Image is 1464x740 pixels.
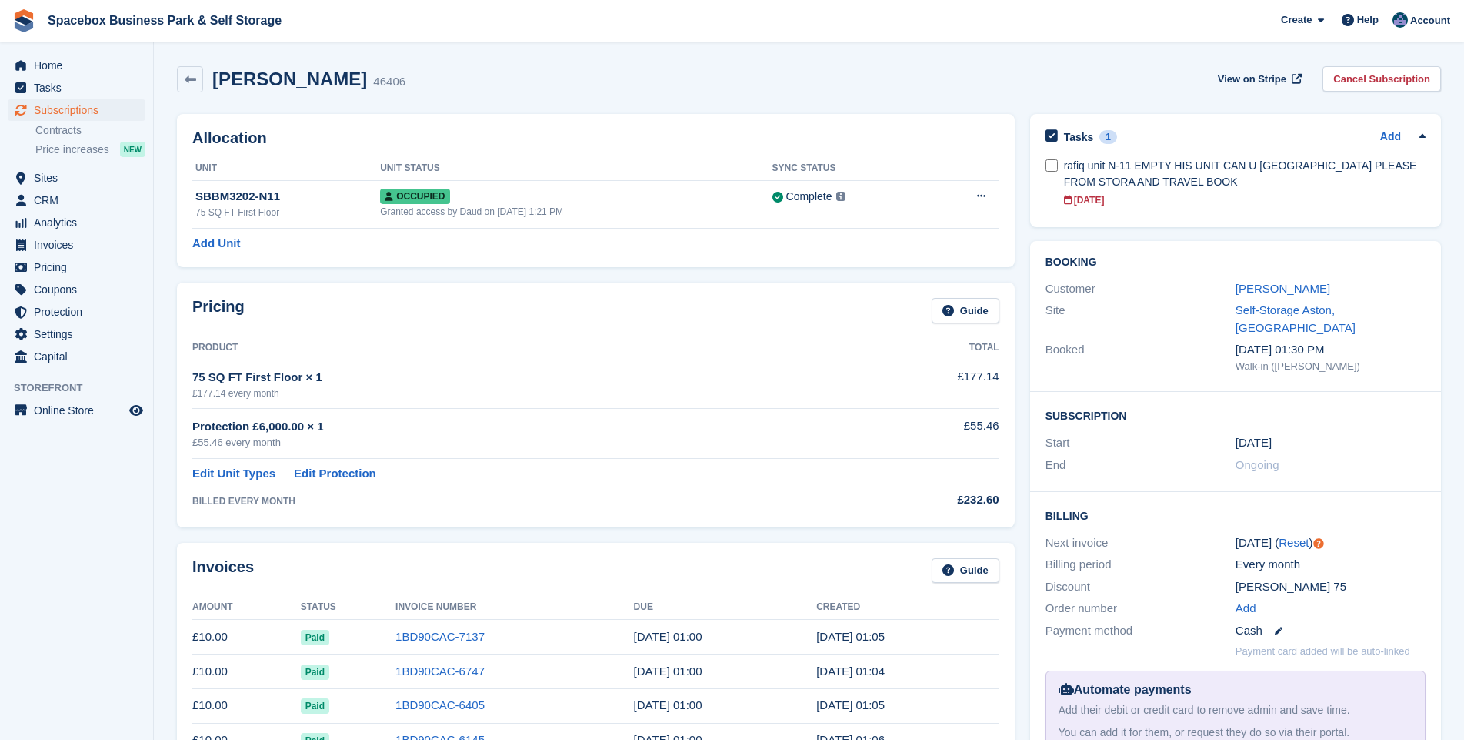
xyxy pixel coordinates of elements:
img: stora-icon-8386f47178a22dfd0bd8f6a31ec36ba5ce8667c1dd55bd0f319d3a0aa187defe.svg [12,9,35,32]
span: Occupied [380,189,449,204]
span: Account [1410,13,1450,28]
div: Start [1045,434,1236,452]
div: Payment method [1045,622,1236,640]
a: Contracts [35,123,145,138]
span: Tasks [34,77,126,99]
p: Payment card added will be auto-linked [1236,644,1410,659]
a: View on Stripe [1212,66,1305,92]
span: Pricing [34,256,126,278]
h2: Allocation [192,129,999,147]
a: Price increases NEW [35,141,145,158]
th: Total [850,336,999,360]
time: 2025-05-26 00:00:00 UTC [634,698,702,712]
span: Capital [34,346,126,367]
div: [PERSON_NAME] 75 [1236,578,1426,596]
a: Guide [932,558,999,584]
td: £10.00 [192,688,301,723]
div: BILLED EVERY MONTH [192,494,850,508]
h2: [PERSON_NAME] [212,69,367,89]
th: Sync Status [772,156,930,181]
div: Every month [1236,556,1426,574]
h2: Tasks [1064,130,1094,144]
span: Analytics [34,212,126,233]
div: Cash [1236,622,1426,640]
div: Tooltip anchor [1312,537,1326,551]
span: Invoices [34,234,126,256]
a: Spacebox Business Park & Self Storage [42,8,288,33]
th: Amount [192,595,301,620]
span: Subscriptions [34,99,126,121]
span: Paid [301,665,329,680]
time: 2025-05-25 00:05:16 UTC [816,698,885,712]
span: Sites [34,167,126,189]
a: Reset [1279,536,1309,549]
a: menu [8,189,145,211]
th: Unit [192,156,380,181]
span: Coupons [34,279,126,300]
h2: Booking [1045,256,1426,269]
a: rafiq unit N-11 EMPTY HIS UNIT CAN U [GEOGRAPHIC_DATA] PLEASE FROM STORA AND TRAVEL BOOK [DATE] [1064,150,1426,215]
span: Settings [34,323,126,345]
a: menu [8,279,145,300]
div: Billing period [1045,556,1236,574]
span: Price increases [35,142,109,157]
div: £55.46 every month [192,435,850,450]
span: Create [1281,12,1312,28]
div: 46406 [373,73,405,91]
h2: Invoices [192,558,254,584]
h2: Subscription [1045,407,1426,423]
th: Status [301,595,395,620]
a: Edit Protection [294,465,376,483]
a: menu [8,55,145,76]
a: Add [1236,600,1256,618]
div: Walk-in ([PERSON_NAME]) [1236,359,1426,374]
time: 2024-07-25 00:00:00 UTC [1236,434,1272,452]
td: £10.00 [192,655,301,689]
span: CRM [34,189,126,211]
a: menu [8,256,145,278]
span: Help [1357,12,1379,28]
div: Add their debit or credit card to remove admin and save time. [1059,702,1412,718]
div: Booked [1045,341,1236,373]
a: Edit Unit Types [192,465,275,483]
div: SBBM3202-N11 [195,188,380,206]
a: 1BD90CAC-7137 [395,630,485,643]
th: Due [634,595,817,620]
div: Site [1045,302,1236,337]
time: 2025-06-25 00:04:11 UTC [816,665,885,678]
th: Unit Status [380,156,772,181]
a: Add Unit [192,235,240,253]
a: Self-Storage Aston, [GEOGRAPHIC_DATA] [1236,303,1356,334]
div: Complete [786,189,832,205]
a: Preview store [127,401,145,420]
a: menu [8,99,145,121]
span: Paid [301,698,329,714]
div: 1 [1099,130,1117,144]
div: [DATE] ( ) [1236,534,1426,552]
a: Cancel Subscription [1322,66,1441,92]
div: Next invoice [1045,534,1236,552]
span: Ongoing [1236,458,1279,471]
div: rafiq unit N-11 EMPTY HIS UNIT CAN U [GEOGRAPHIC_DATA] PLEASE FROM STORA AND TRAVEL BOOK [1064,158,1426,190]
div: 75 SQ FT First Floor × 1 [192,369,850,387]
a: menu [8,234,145,256]
div: [DATE] [1064,193,1426,207]
a: menu [8,346,145,367]
span: Paid [301,630,329,645]
th: Created [816,595,999,620]
time: 2025-07-25 00:05:08 UTC [816,630,885,643]
img: Daud [1392,12,1408,28]
time: 2025-07-26 00:00:00 UTC [634,630,702,643]
a: Add [1380,129,1401,146]
img: icon-info-grey-7440780725fd019a000dd9b08b2336e03edf1995a4989e88bcd33f0948082b44.svg [836,192,845,201]
a: menu [8,77,145,99]
a: menu [8,301,145,323]
span: Home [34,55,126,76]
th: Product [192,336,850,360]
span: View on Stripe [1218,72,1286,87]
a: 1BD90CAC-6747 [395,665,485,678]
td: £177.14 [850,360,999,408]
div: Customer [1045,280,1236,298]
h2: Pricing [192,298,245,323]
a: Guide [932,298,999,323]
